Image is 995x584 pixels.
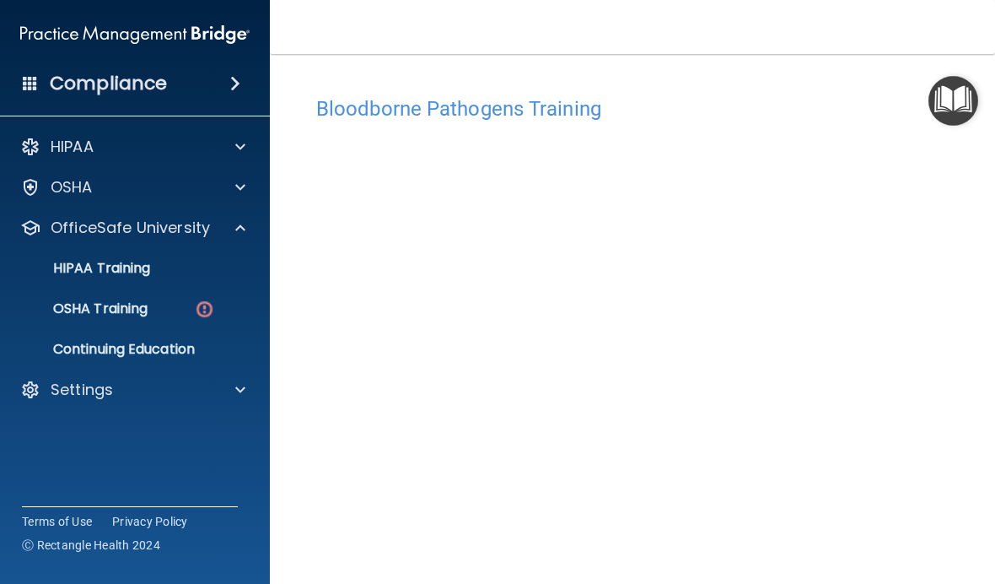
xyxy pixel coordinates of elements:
button: Open Resource Center [928,76,978,126]
p: HIPAA Training [11,260,150,277]
p: OSHA Training [11,300,148,317]
h4: Compliance [50,72,167,95]
p: Settings [51,380,113,400]
p: OSHA [51,177,93,197]
h4: Bloodborne Pathogens Training [316,98,949,120]
a: Settings [20,380,245,400]
span: Ⓒ Rectangle Health 2024 [22,537,160,554]
a: OSHA [20,177,245,197]
a: HIPAA [20,137,245,157]
p: OfficeSafe University [51,218,210,238]
p: Continuing Education [11,341,241,358]
a: OfficeSafe University [20,218,245,238]
p: HIPAA [51,137,94,157]
a: Privacy Policy [112,513,188,530]
a: Terms of Use [22,513,92,530]
img: danger-circle.6113f641.png [194,299,215,320]
img: PMB logo [20,18,250,51]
